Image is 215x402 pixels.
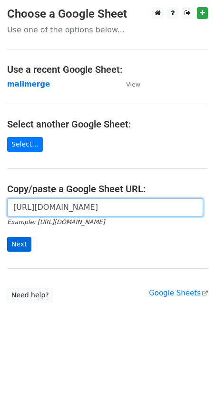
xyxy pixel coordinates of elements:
small: View [126,81,140,88]
h3: Choose a Google Sheet [7,7,208,21]
small: Example: [URL][DOMAIN_NAME] [7,218,105,226]
a: Google Sheets [149,289,208,297]
input: Paste your Google Sheet URL here [7,198,203,216]
iframe: Chat Widget [167,356,215,402]
h4: Copy/paste a Google Sheet URL: [7,183,208,195]
a: Need help? [7,288,53,303]
a: mailmerge [7,80,50,88]
p: Use one of the options below... [7,25,208,35]
h4: Use a recent Google Sheet: [7,64,208,75]
a: View [117,80,140,88]
h4: Select another Google Sheet: [7,118,208,130]
input: Next [7,237,31,252]
a: Select... [7,137,43,152]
